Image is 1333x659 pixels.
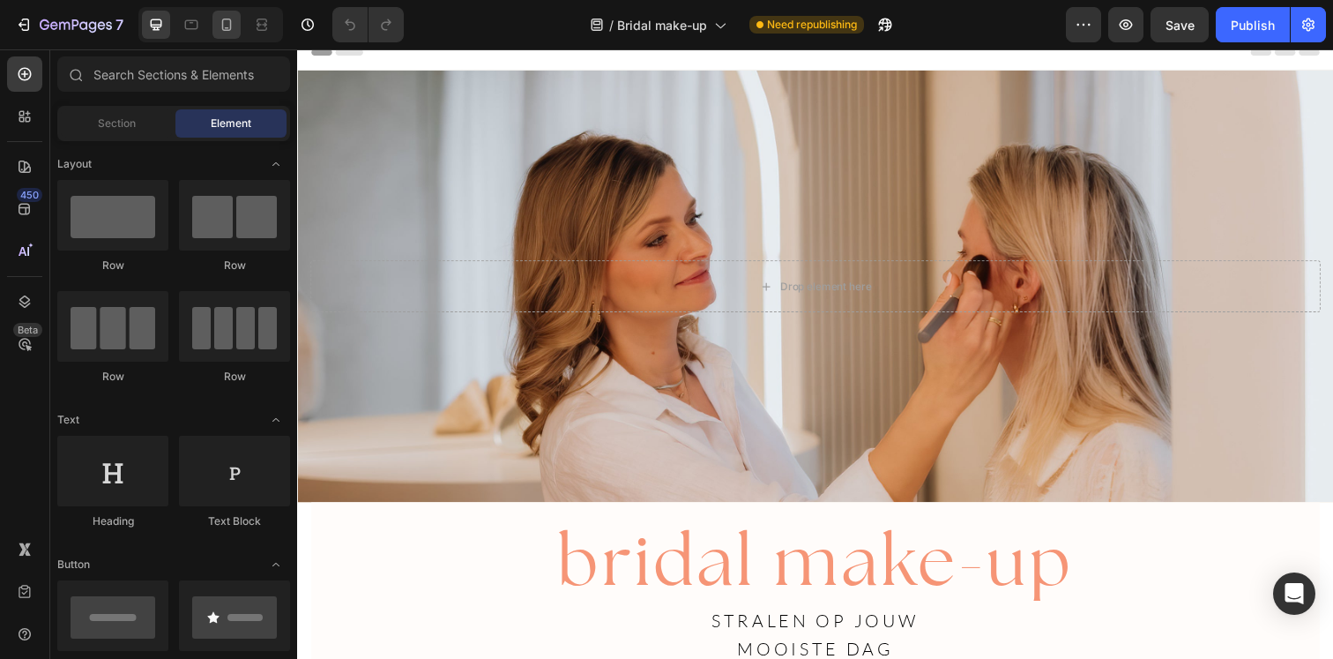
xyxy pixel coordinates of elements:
[617,16,707,34] span: Bridal make-up
[262,406,290,434] span: Toggle open
[265,476,793,566] span: bridal make-up
[332,7,404,42] div: Undo/Redo
[423,573,636,595] span: stralen op jouw
[57,557,90,573] span: Button
[98,116,136,131] span: Section
[609,16,614,34] span: /
[57,156,92,172] span: Layout
[179,513,290,529] div: Text Block
[450,601,609,623] span: mooiste dag
[115,14,123,35] p: 7
[297,49,1333,659] iframe: Design area
[262,550,290,579] span: Toggle open
[57,369,168,385] div: Row
[1231,16,1275,34] div: Publish
[1273,573,1315,615] div: Open Intercom Messenger
[57,513,168,529] div: Heading
[1165,18,1195,33] span: Save
[1151,7,1209,42] button: Save
[1216,7,1290,42] button: Publish
[13,323,42,337] div: Beta
[211,116,251,131] span: Element
[493,235,586,249] div: Drop element here
[179,258,290,273] div: Row
[7,7,131,42] button: 7
[57,412,79,428] span: Text
[262,150,290,178] span: Toggle open
[767,17,857,33] span: Need republishing
[179,369,290,385] div: Row
[57,56,290,92] input: Search Sections & Elements
[57,258,168,273] div: Row
[17,188,42,202] div: 450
